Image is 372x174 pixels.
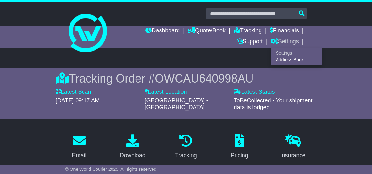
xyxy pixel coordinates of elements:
[65,167,158,172] span: © One World Courier 2025. All rights reserved.
[72,151,86,160] div: Email
[276,132,310,162] a: Insurance
[231,151,248,160] div: Pricing
[145,26,180,37] a: Dashboard
[145,89,187,96] label: Latest Location
[234,26,262,37] a: Tracking
[68,132,90,162] a: Email
[227,132,252,162] a: Pricing
[237,37,263,48] a: Support
[56,97,100,104] span: [DATE] 09:17 AM
[56,89,91,96] label: Latest Scan
[145,97,208,111] span: [GEOGRAPHIC_DATA] - [GEOGRAPHIC_DATA]
[234,89,275,96] label: Latest Status
[188,26,226,37] a: Quote/Book
[116,132,150,162] a: Download
[280,151,306,160] div: Insurance
[175,151,197,160] div: Tracking
[270,26,299,37] a: Financials
[171,132,201,162] a: Tracking
[271,57,322,64] a: Address Book
[271,37,299,48] a: Settings
[234,97,312,111] span: ToBeCollected - Your shipment data is lodged
[155,72,253,85] span: OWCAU640998AU
[120,151,145,160] div: Download
[271,49,322,57] a: Settings
[56,72,317,85] div: Tracking Order #
[271,48,322,65] div: Quote/Book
